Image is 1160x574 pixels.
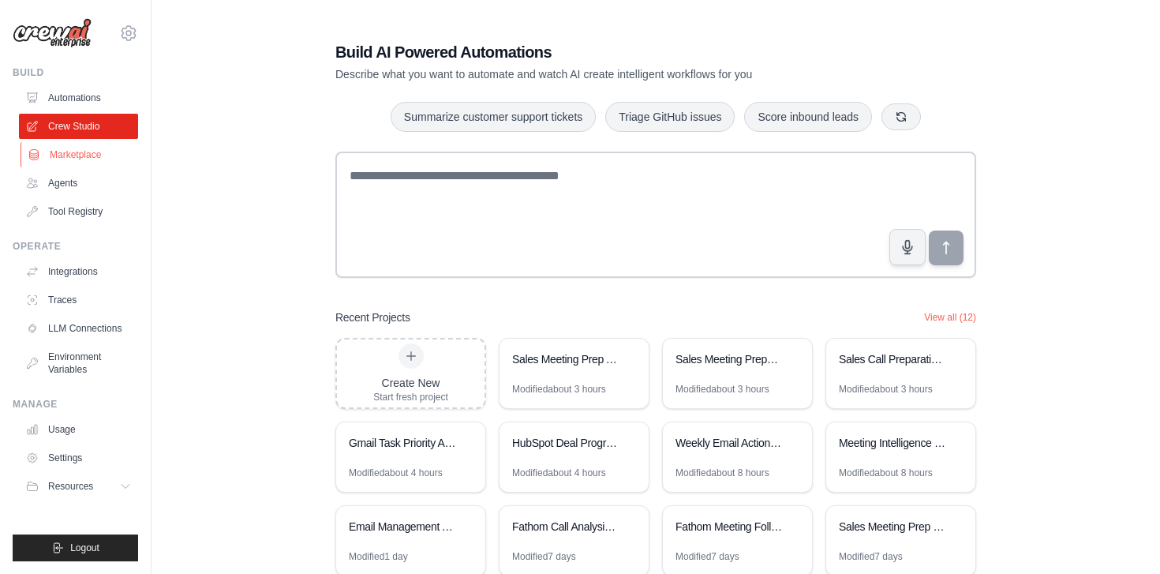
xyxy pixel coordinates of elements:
a: Agents [19,171,138,196]
div: Modified about 3 hours [675,383,769,396]
div: Modified about 4 hours [512,467,606,479]
div: Gmail Task Priority Analyzer [349,435,457,451]
div: Sales Call Preparation Assistant [839,351,947,367]
div: Fathom Call Analysis with Email & Slack Automation [512,519,620,535]
div: Create New [373,375,448,391]
div: Modified about 8 hours [675,467,769,479]
div: Fathom Meeting Follow-up Automation [675,519,784,535]
p: Describe what you want to automate and watch AI create intelligent workflows for you [335,66,866,82]
h1: Build AI Powered Automations [335,41,866,63]
div: Modified 7 days [839,550,903,563]
a: Automations [19,85,138,111]
span: Resources [48,480,93,493]
a: Environment Variables [19,344,138,382]
button: Logout [13,535,138,561]
button: View all (12) [924,311,976,324]
h3: Recent Projects [335,310,410,325]
div: Modified 7 days [512,550,576,563]
div: Modified 7 days [675,550,739,563]
div: Modified about 3 hours [512,383,606,396]
a: Crew Studio [19,114,138,139]
a: Tool Registry [19,199,138,224]
div: Modified about 3 hours [839,383,933,396]
div: Build [13,66,138,79]
button: Resources [19,474,138,499]
button: Summarize customer support tickets [391,102,596,132]
a: Settings [19,445,138,471]
button: Click to speak your automation idea [889,229,926,265]
button: Triage GitHub issues [605,102,735,132]
div: Manage [13,398,138,411]
div: Modified about 4 hours [349,467,443,479]
div: Meeting Intelligence & Preparation System [839,435,947,451]
iframe: Chat Widget [1081,498,1160,574]
div: Modified about 8 hours [839,467,933,479]
div: Operate [13,240,138,253]
div: Start fresh project [373,391,448,403]
img: Logo [13,18,92,48]
div: Sales Meeting Preparation Assistant [675,351,784,367]
a: Traces [19,287,138,313]
div: Sales Meeting Prep Automation [512,351,620,367]
a: Marketplace [21,142,140,167]
button: Get new suggestions [881,103,921,130]
div: Modified 1 day [349,550,408,563]
a: Usage [19,417,138,442]
a: LLM Connections [19,316,138,341]
div: HubSpot Deal Progression Analysis [512,435,620,451]
div: Weekly Email Action Items Extractor [675,435,784,451]
div: Email Management Assistant [349,519,457,535]
span: Logout [70,542,99,554]
div: Sales Meeting Prep Research Automation [839,519,947,535]
button: Score inbound leads [744,102,872,132]
a: Integrations [19,259,138,284]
